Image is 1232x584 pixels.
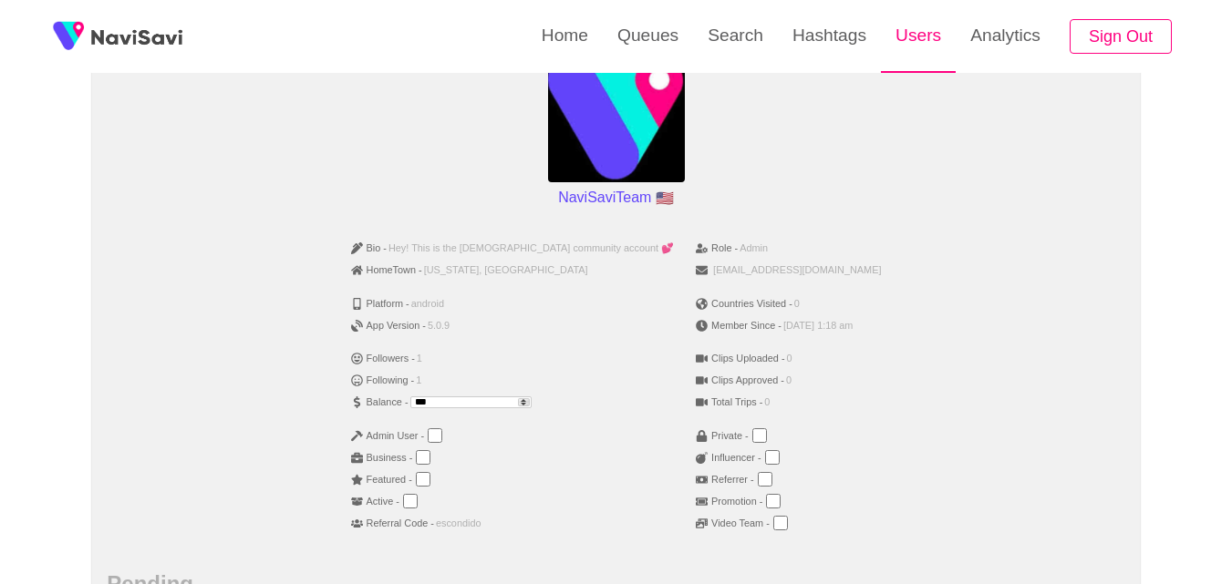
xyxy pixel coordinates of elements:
[696,374,784,386] span: Clips Approved -
[696,353,784,364] span: Clips Uploaded -
[46,14,91,59] img: fireSpot
[351,517,434,529] span: Referral Code -
[696,452,761,464] span: Influencer -
[696,298,792,310] span: Countries Visited -
[91,27,182,46] img: fireSpot
[696,320,782,332] span: Member Since -
[351,298,409,310] span: Platform -
[351,242,387,254] span: Bio -
[551,182,681,213] p: NaviSaviTeam
[696,242,738,254] span: Role -
[696,430,749,442] span: Private -
[351,452,413,464] span: Business -
[351,320,426,332] span: App Version -
[696,496,762,507] span: Promotion -
[411,298,444,310] span: android
[696,396,762,408] span: Total Trips -
[351,374,415,386] span: Following -
[351,264,422,276] span: HomeTown -
[696,517,770,529] span: Video Team -
[794,298,800,310] span: 0
[713,264,881,276] span: [EMAIL_ADDRESS][DOMAIN_NAME]
[764,396,770,408] span: 0
[388,242,674,254] span: Hey! This is the [DEMOGRAPHIC_DATA] community account 💕
[787,353,792,364] span: 0
[656,191,674,206] span: USA flag
[416,374,421,386] span: 1
[786,374,792,386] span: 0
[1070,19,1172,55] button: Sign Out
[740,242,768,254] span: Admin
[417,353,422,364] span: 1
[424,264,588,276] span: [US_STATE], [GEOGRAPHIC_DATA]
[696,474,754,486] span: Referrer -
[436,517,481,529] span: escondido
[783,320,854,332] span: [DATE] 1:18 am
[351,353,415,364] span: Followers -
[351,430,424,442] span: Admin User -
[351,474,412,486] span: Featured -
[351,396,409,408] span: Balance -
[428,320,450,332] span: 5.0.9
[351,496,399,507] span: Active -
